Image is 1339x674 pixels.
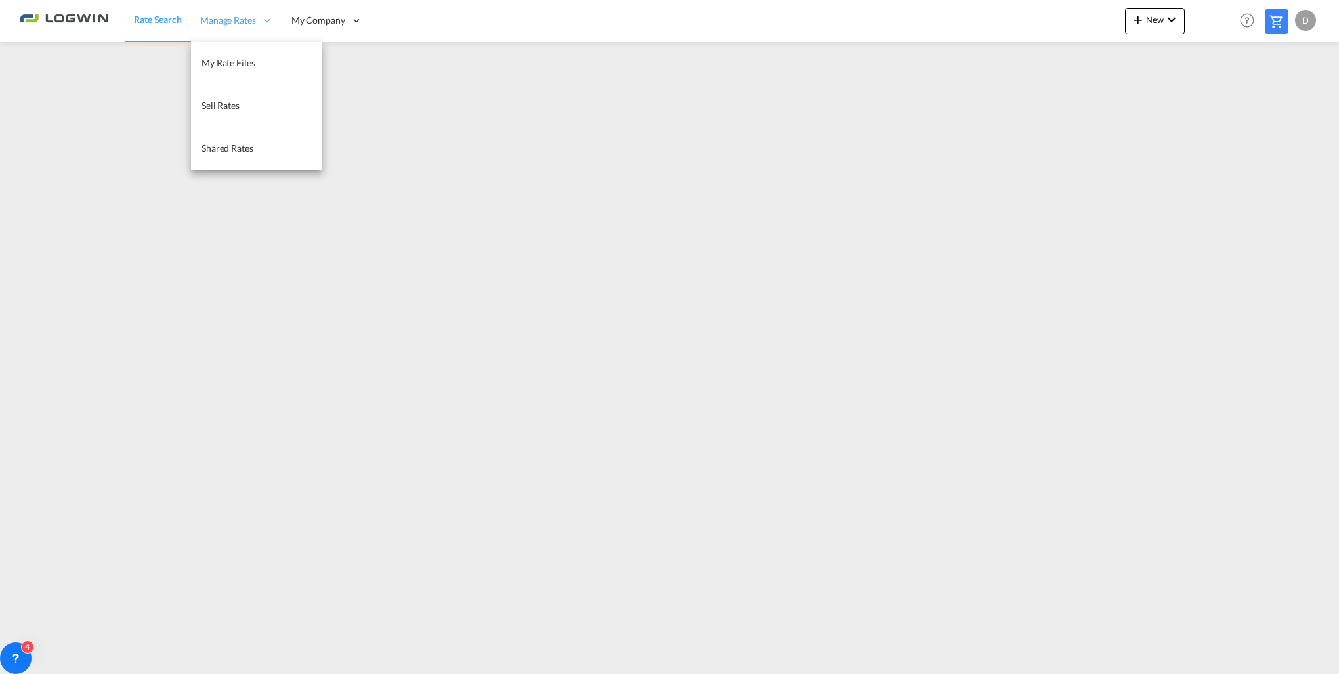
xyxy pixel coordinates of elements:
span: Rate Search [134,14,182,25]
div: D [1295,10,1316,31]
div: Help [1236,9,1265,33]
md-icon: icon-chevron-down [1164,12,1180,28]
span: My Rate Files [202,57,255,68]
span: Help [1236,9,1258,32]
span: Sell Rates [202,100,240,111]
a: Sell Rates [191,85,322,127]
span: Manage Rates [200,14,256,27]
button: icon-plus 400-fgNewicon-chevron-down [1125,8,1185,34]
md-icon: icon-plus 400-fg [1130,12,1146,28]
span: My Company [291,14,345,27]
a: My Rate Files [191,42,322,85]
a: Shared Rates [191,127,322,170]
span: New [1130,14,1180,25]
span: Shared Rates [202,143,253,154]
img: 2761ae10d95411efa20a1f5e0282d2d7.png [20,6,108,35]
